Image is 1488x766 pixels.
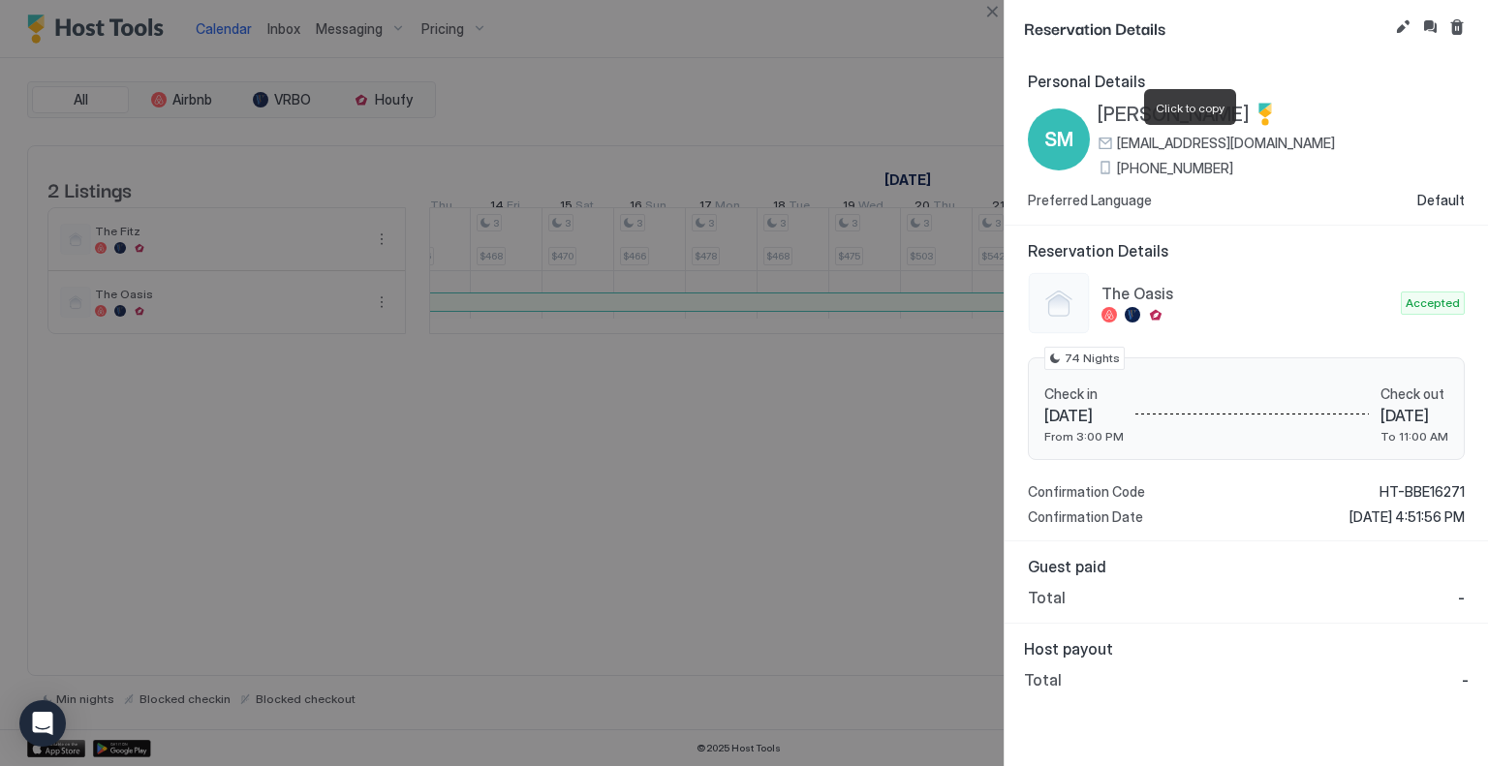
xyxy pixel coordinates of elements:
[1156,101,1224,115] span: Click to copy
[1406,294,1460,312] span: Accepted
[1458,588,1465,607] span: -
[1028,508,1143,526] span: Confirmation Date
[1379,483,1465,501] span: HT-BBE16271
[1380,385,1448,403] span: Check out
[1028,72,1465,91] span: Personal Details
[1024,15,1387,40] span: Reservation Details
[1098,103,1250,127] span: [PERSON_NAME]
[1028,241,1465,260] span: Reservation Details
[1044,406,1124,425] span: [DATE]
[1028,483,1145,501] span: Confirmation Code
[1417,192,1465,209] span: Default
[1044,125,1073,154] span: SM
[1028,192,1152,209] span: Preferred Language
[1117,160,1233,177] span: [PHONE_NUMBER]
[1380,406,1448,425] span: [DATE]
[1349,508,1465,526] span: [DATE] 4:51:56 PM
[1418,15,1441,39] button: Inbox
[1024,670,1062,689] span: Total
[1101,284,1393,303] span: The Oasis
[1391,15,1414,39] button: Edit reservation
[1445,15,1469,39] button: Cancel reservation
[1462,670,1469,689] span: -
[1028,557,1465,576] span: Guest paid
[1044,385,1124,403] span: Check in
[1024,639,1469,659] span: Host payout
[1380,429,1448,444] span: To 11:00 AM
[1065,350,1120,367] span: 74 Nights
[19,700,66,747] div: Open Intercom Messenger
[1044,429,1124,444] span: From 3:00 PM
[1117,135,1335,152] span: [EMAIL_ADDRESS][DOMAIN_NAME]
[1028,588,1066,607] span: Total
